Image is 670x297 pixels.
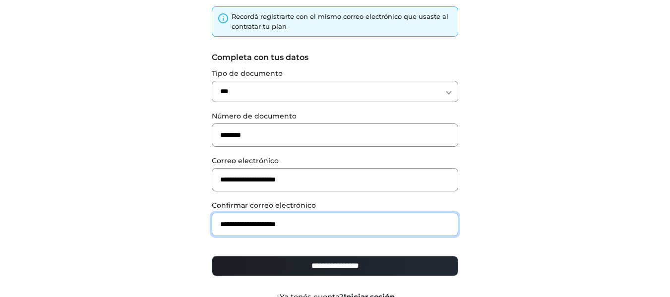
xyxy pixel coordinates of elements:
label: Confirmar correo electrónico [212,200,458,211]
label: Correo electrónico [212,156,458,166]
div: Recordá registrarte con el mismo correo electrónico que usaste al contratar tu plan [232,12,453,31]
label: Tipo de documento [212,68,458,79]
label: Número de documento [212,111,458,121]
label: Completa con tus datos [212,52,458,63]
